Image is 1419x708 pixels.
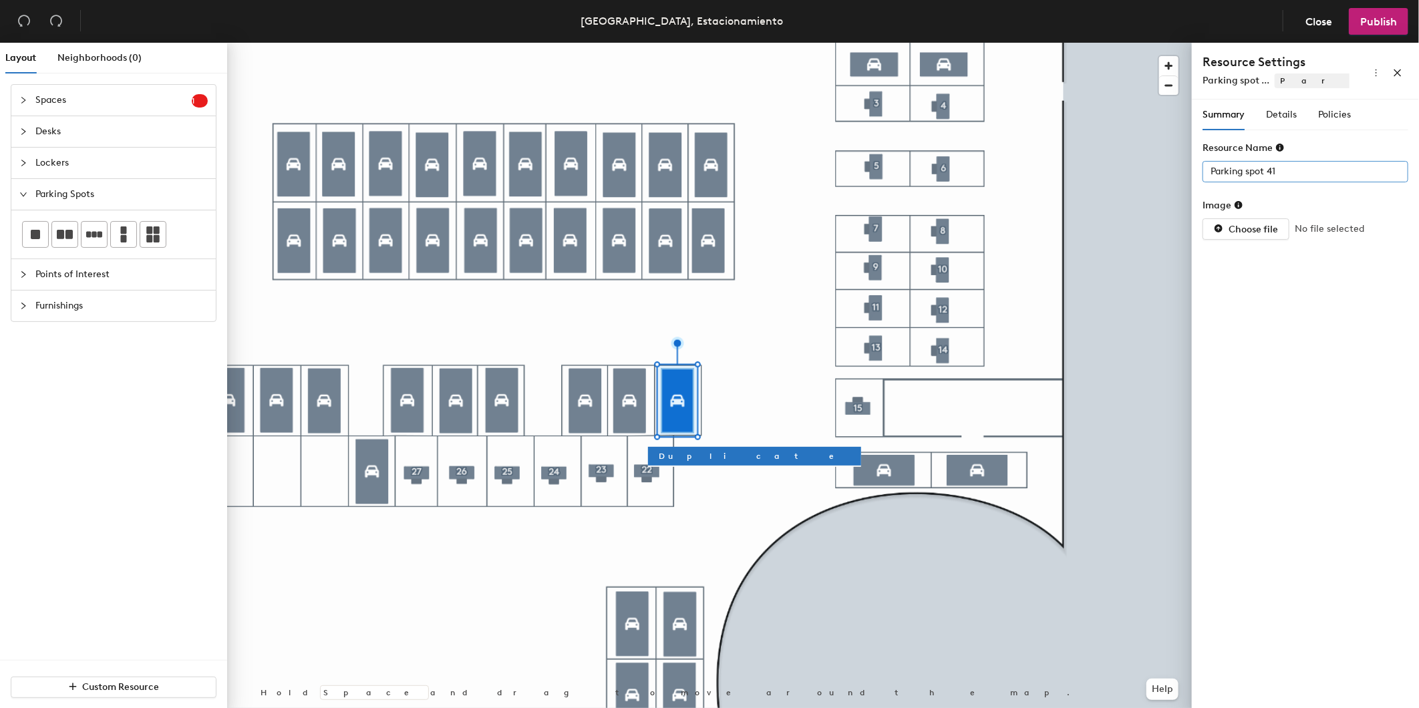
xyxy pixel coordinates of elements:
span: No file selected [1295,222,1364,236]
span: Custom Resource [83,681,160,693]
button: Redo (⌘ + ⇧ + Z) [43,8,69,35]
button: Undo (⌘ + Z) [11,8,37,35]
span: Points of Interest [35,259,208,290]
span: Spaces [35,85,192,116]
button: Custom Resource [11,677,216,698]
div: [GEOGRAPHIC_DATA], Estacionamiento [581,13,783,29]
span: Neighborhoods (0) [57,52,142,63]
span: Duplicate [659,450,850,462]
span: 1 [192,96,208,106]
span: expanded [19,190,27,198]
span: Details [1266,109,1297,120]
span: undo [17,14,31,27]
button: Publish [1349,8,1408,35]
span: Policies [1318,109,1351,120]
span: Desks [35,116,208,147]
span: Parking spot ... [1203,75,1269,86]
h4: Resource Settings [1203,53,1350,71]
button: Duplicate [648,447,861,466]
span: Lockers [35,148,208,178]
button: Choose file [1203,218,1289,240]
span: Close [1305,15,1332,28]
span: Parking Spots [35,179,208,210]
input: Unknown Parking Spots [1203,161,1408,182]
sup: 1 [192,94,208,108]
span: collapsed [19,271,27,279]
div: Resource Name [1203,142,1285,154]
span: Publish [1360,15,1397,28]
span: more [1372,68,1381,77]
button: Close [1294,8,1344,35]
span: collapsed [19,159,27,167]
span: Furnishings [35,291,208,321]
span: close [1393,68,1402,77]
span: Choose file [1229,224,1278,235]
span: collapsed [19,302,27,310]
span: Summary [1203,109,1245,120]
div: Image [1203,200,1243,211]
span: collapsed [19,96,27,104]
span: collapsed [19,128,27,136]
span: Layout [5,52,36,63]
button: Help [1146,679,1178,700]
